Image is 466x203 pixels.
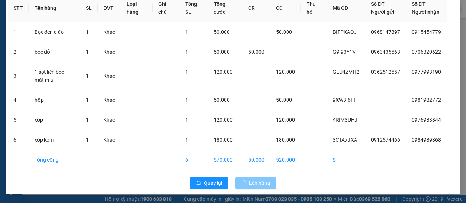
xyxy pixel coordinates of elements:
[98,90,121,110] td: Khác
[185,49,188,55] span: 1
[86,97,89,103] span: 1
[412,137,441,143] span: 0984939868
[371,49,400,55] span: 0963435563
[276,69,295,75] span: 120.000
[31,9,109,37] b: [PERSON_NAME] (Vinh - Sapa)
[214,69,233,75] span: 120.000
[8,90,29,110] td: 4
[242,150,270,170] td: 50.000
[29,62,80,90] td: 1 sọt liền bọc mất mía
[333,117,358,123] span: 4RIM3UHJ
[98,110,121,130] td: Khác
[29,150,80,170] td: Tổng cộng
[185,137,188,143] span: 1
[204,179,222,187] span: Quay lại
[29,130,80,150] td: xốp kem
[235,177,276,189] button: Lên hàng
[214,137,233,143] span: 180.000
[38,42,176,88] h2: VP Nhận: Văn phòng Lào Cai
[29,90,80,110] td: hộp
[276,117,295,123] span: 120.000
[185,117,188,123] span: 1
[8,130,29,150] td: 6
[249,179,270,187] span: Lên hàng
[371,69,400,75] span: 0362512557
[214,29,230,35] span: 50.000
[327,150,365,170] td: 6
[276,137,295,143] span: 180.000
[333,29,357,35] span: BIFPXAQJ
[241,180,249,186] span: loading
[371,137,400,143] span: 0912574466
[412,1,426,7] span: Số ĐT
[333,69,359,75] span: GEU4ZMH2
[29,110,80,130] td: xốp
[270,150,301,170] td: 520.000
[333,49,356,55] span: G9I93Y1V
[333,97,355,103] span: 9XW3I6FI
[86,29,89,35] span: 1
[29,42,80,62] td: bọc đỏ
[86,73,89,79] span: 1
[276,29,292,35] span: 50.000
[371,29,400,35] span: 0968147897
[98,130,121,150] td: Khác
[190,177,228,189] button: rollbackQuay lại
[333,137,357,143] span: 3CTA7JXA
[412,97,441,103] span: 0981982772
[371,9,394,15] span: Người gửi
[179,150,208,170] td: 6
[97,6,176,18] b: [DOMAIN_NAME]
[8,110,29,130] td: 5
[98,62,121,90] td: Khác
[8,62,29,90] td: 3
[412,9,439,15] span: Người nhận
[412,69,441,75] span: 0977993190
[248,49,264,55] span: 50.000
[4,42,59,54] h2: 3CTA7JXA
[8,42,29,62] td: 2
[412,117,441,123] span: 0976933844
[412,29,441,35] span: 0915454779
[185,69,188,75] span: 1
[98,22,121,42] td: Khác
[29,22,80,42] td: Bọc đen q áo
[412,49,441,55] span: 0706320622
[214,49,230,55] span: 50.000
[276,97,292,103] span: 50.000
[196,180,201,186] span: rollback
[98,42,121,62] td: Khác
[371,1,385,7] span: Số ĐT
[185,29,188,35] span: 1
[214,117,233,123] span: 120.000
[208,150,242,170] td: 570.000
[214,97,230,103] span: 50.000
[86,49,89,55] span: 1
[185,97,188,103] span: 1
[86,117,89,123] span: 1
[86,137,89,143] span: 1
[8,22,29,42] td: 1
